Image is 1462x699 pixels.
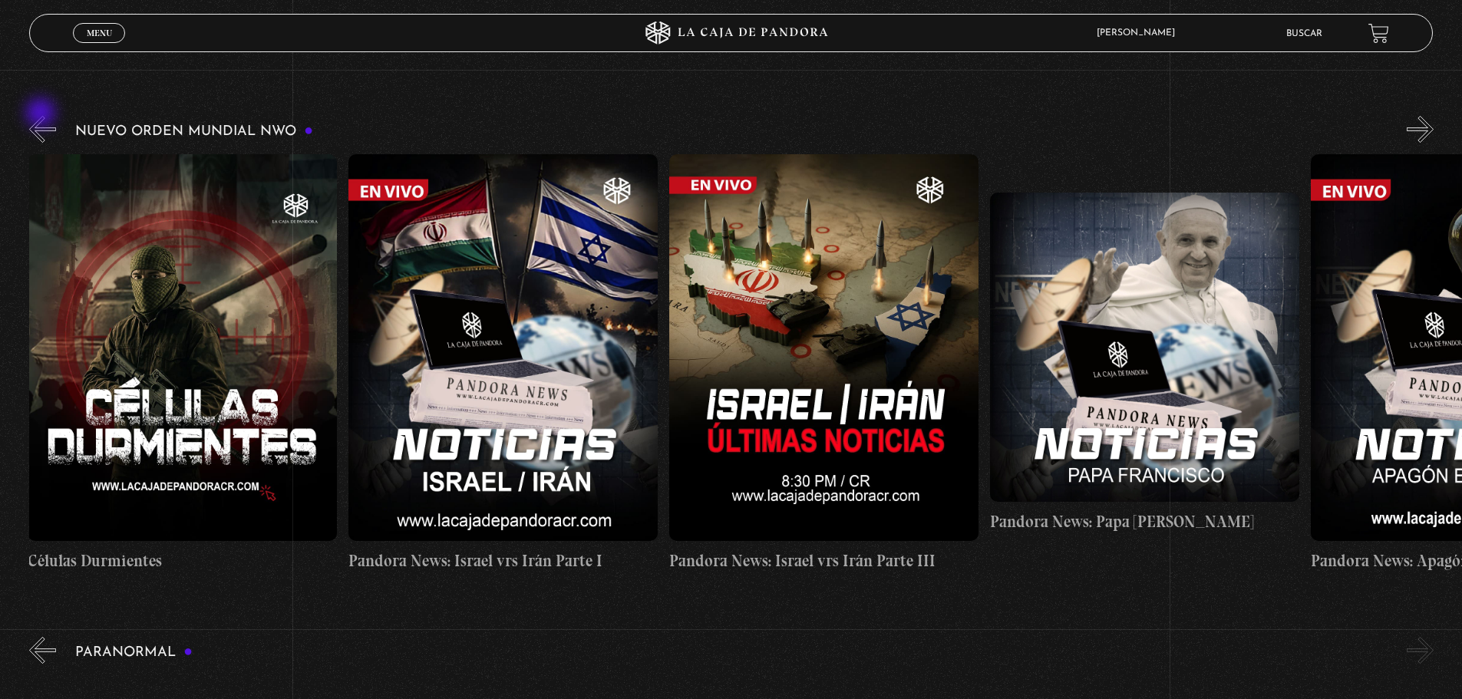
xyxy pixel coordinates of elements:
[669,549,979,573] h4: Pandora News: Israel vrs Irán Parte III
[75,645,193,660] h3: Paranormal
[28,154,337,573] a: Células Durmientes
[1407,637,1434,664] button: Next
[990,509,1299,534] h4: Pandora News: Papa [PERSON_NAME]
[81,41,117,52] span: Cerrar
[1286,29,1322,38] a: Buscar
[87,28,112,38] span: Menu
[990,154,1299,573] a: Pandora News: Papa [PERSON_NAME]
[1368,23,1389,44] a: View your shopping cart
[348,154,658,573] a: Pandora News: Israel vrs Irán Parte I
[1089,28,1190,38] span: [PERSON_NAME]
[348,549,658,573] h4: Pandora News: Israel vrs Irán Parte I
[29,637,56,664] button: Previous
[1407,116,1434,143] button: Next
[28,549,337,573] h4: Células Durmientes
[29,116,56,143] button: Previous
[75,124,313,139] h3: Nuevo Orden Mundial NWO
[669,154,979,573] a: Pandora News: Israel vrs Irán Parte III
